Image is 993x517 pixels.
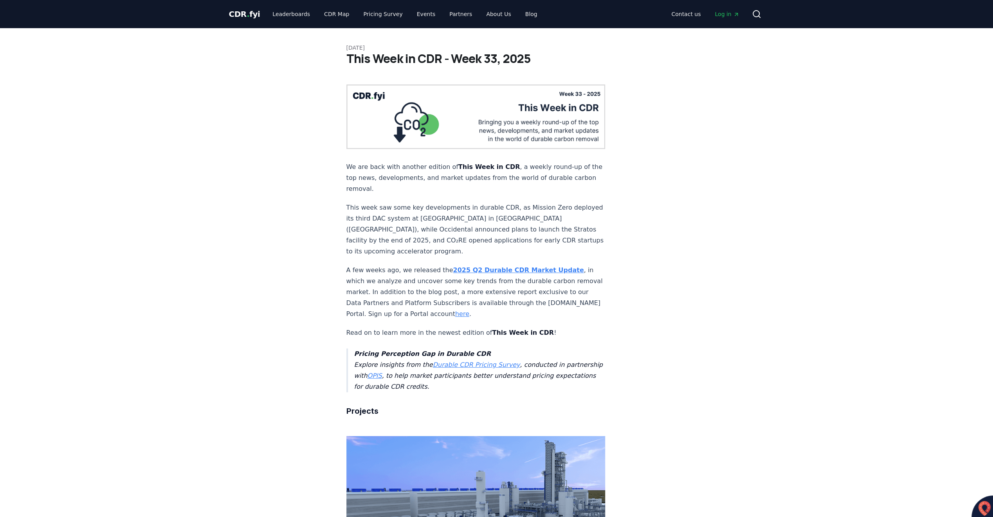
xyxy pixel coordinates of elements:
span: CDR fyi [229,9,260,19]
h1: This Week in CDR - Week 33, 2025 [346,52,647,66]
nav: Main [665,7,745,21]
strong: This Week in CDR [458,163,520,171]
span: . [247,9,249,19]
strong: Projects [346,406,378,416]
a: OPIS [367,372,382,379]
a: here [455,310,469,318]
a: Contact us [665,7,707,21]
a: Pricing Survey [357,7,409,21]
a: CDR Map [318,7,355,21]
a: Blog [519,7,544,21]
a: CDR.fyi [229,9,260,20]
a: 2025 Q2 Durable CDR Market Update [453,266,584,274]
a: About Us [480,7,517,21]
strong: Pricing Perception Gap in Durable CDR [354,350,491,357]
p: A few weeks ago, we released the , in which we analyze and uncover some key trends from the durab... [346,265,606,320]
span: Log in [715,10,739,18]
p: We are back with another edition of , a weekly round-up of the top news, developments, and market... [346,162,606,194]
strong: This Week in CDR [492,329,554,336]
p: This week saw some key developments in durable CDR, as Mission Zero deployed its third DAC system... [346,202,606,257]
img: blog post image [346,84,606,149]
a: Log in [708,7,745,21]
p: [DATE] [346,44,647,52]
nav: Main [266,7,543,21]
p: Read on to learn more in the newest edition of ! [346,327,606,338]
a: Durable CDR Pricing Survey [433,361,520,368]
a: Events [411,7,442,21]
a: Leaderboards [266,7,316,21]
a: Partners [443,7,478,21]
em: Explore insights from the , conducted in partnership with , to help market participants better un... [354,350,603,390]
